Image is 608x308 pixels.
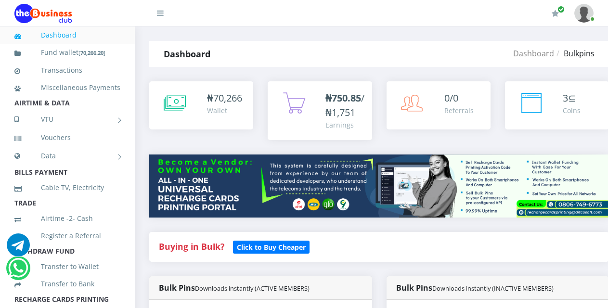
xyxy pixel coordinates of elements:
div: ⊆ [563,91,581,105]
a: Transactions [14,59,120,81]
i: Renew/Upgrade Subscription [552,10,559,17]
a: ₦750.85/₦1,751 Earnings [268,81,372,140]
li: Bulkpins [554,48,595,59]
strong: Bulk Pins [159,282,310,293]
strong: Bulk Pins [396,282,554,293]
img: Logo [14,4,72,23]
a: 0/0 Referrals [387,81,491,129]
b: ₦750.85 [325,91,361,104]
a: Fund wallet[70,266.20] [14,41,120,64]
small: [ ] [78,49,105,56]
a: Click to Buy Cheaper [233,241,310,252]
div: ₦ [207,91,242,105]
a: Vouchers [14,127,120,149]
a: Chat for support [7,241,30,257]
a: Chat for support [8,264,28,280]
a: Cable TV, Electricity [14,177,120,199]
span: /₦1,751 [325,91,364,119]
a: Dashboard [14,24,120,46]
a: VTU [14,107,120,131]
a: Airtime -2- Cash [14,207,120,230]
b: 70,266.20 [80,49,103,56]
a: ₦70,266 Wallet [149,81,253,129]
strong: Buying in Bulk? [159,241,224,252]
div: Coins [563,105,581,115]
div: Referrals [444,105,474,115]
span: 3 [563,91,568,104]
strong: Dashboard [164,48,210,60]
small: Downloads instantly (INACTIVE MEMBERS) [432,284,554,293]
b: Click to Buy Cheaper [237,243,306,252]
div: Earnings [325,120,364,130]
a: Miscellaneous Payments [14,77,120,99]
a: Register a Referral [14,225,120,247]
img: User [574,4,594,23]
small: Downloads instantly (ACTIVE MEMBERS) [195,284,310,293]
a: Data [14,144,120,168]
span: 0/0 [444,91,458,104]
a: Transfer to Wallet [14,256,120,278]
span: 70,266 [213,91,242,104]
a: Dashboard [513,48,554,59]
span: Renew/Upgrade Subscription [557,6,565,13]
div: Wallet [207,105,242,115]
a: Transfer to Bank [14,273,120,295]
